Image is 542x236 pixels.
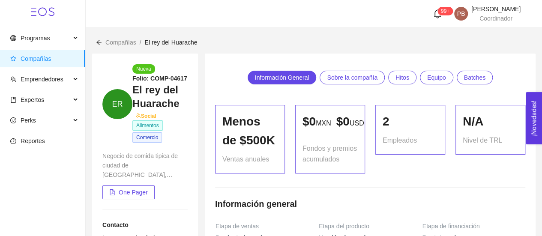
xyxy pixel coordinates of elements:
div: N/A [463,112,518,131]
span: One Pager [119,188,148,197]
span: MXN [316,119,331,127]
span: team [10,76,16,82]
span: Hitos [395,71,409,84]
span: Comercio [132,132,162,143]
span: Alimentos [132,120,163,131]
span: / [140,39,141,46]
span: Sobre la compañía [327,71,377,84]
a: Hitos [388,71,416,84]
span: Información General [255,71,309,84]
a: Información General [248,71,317,84]
a: Batches [457,71,493,84]
span: dashboard [10,138,16,144]
span: Etapa del producto [319,221,374,231]
span: Batches [464,71,486,84]
span: Fondos y premios acumulados [302,143,358,164]
a: Sobre la compañía [320,71,385,84]
span: Compañías [105,39,136,46]
span: PB [457,7,465,21]
span: Etapa de ventas [216,221,263,231]
span: Emprendedores [21,76,63,83]
sup: 709 [437,7,453,15]
span: Nueva [132,64,155,74]
span: team [136,113,141,118]
div: Menos de $500K [222,112,278,150]
span: Empleados [383,135,417,146]
span: Etapa de financiación [422,221,484,231]
div: Negocio de comida tipica de ciudad de [GEOGRAPHIC_DATA], Huaraches cocinados a traves de cocinera... [102,151,188,179]
span: Perks [21,117,36,124]
span: smile [10,117,16,123]
button: file-pdfOne Pager [102,185,155,199]
span: Social [134,113,156,119]
span: arrow-left [96,39,102,45]
span: book [10,97,16,103]
button: Open Feedback Widget [526,92,542,144]
a: Equipo [420,71,453,84]
p: $ 0 $ 0 [302,112,358,131]
span: ER [112,89,123,119]
h4: Información general [215,198,297,210]
span: bell [433,9,442,18]
span: Ventas anuales [222,154,269,164]
span: Compañías [21,55,51,62]
span: El rey del Huarache [144,39,197,46]
span: Reportes [21,137,45,144]
span: Coordinador [479,15,512,22]
span: global [10,35,16,41]
span: USD [350,119,364,127]
span: star [10,56,16,62]
span: Expertos [21,96,44,103]
span: Contacto [102,221,129,228]
span: Programas [21,35,50,42]
span: Nivel de TRL [463,135,502,146]
div: 2 [383,112,438,131]
span: Equipo [427,71,446,84]
strong: Folio: COMP-04617 [132,75,187,82]
span: [PERSON_NAME] [471,6,521,12]
span: file-pdf [109,189,115,196]
h3: El rey del Huarache [132,83,188,111]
